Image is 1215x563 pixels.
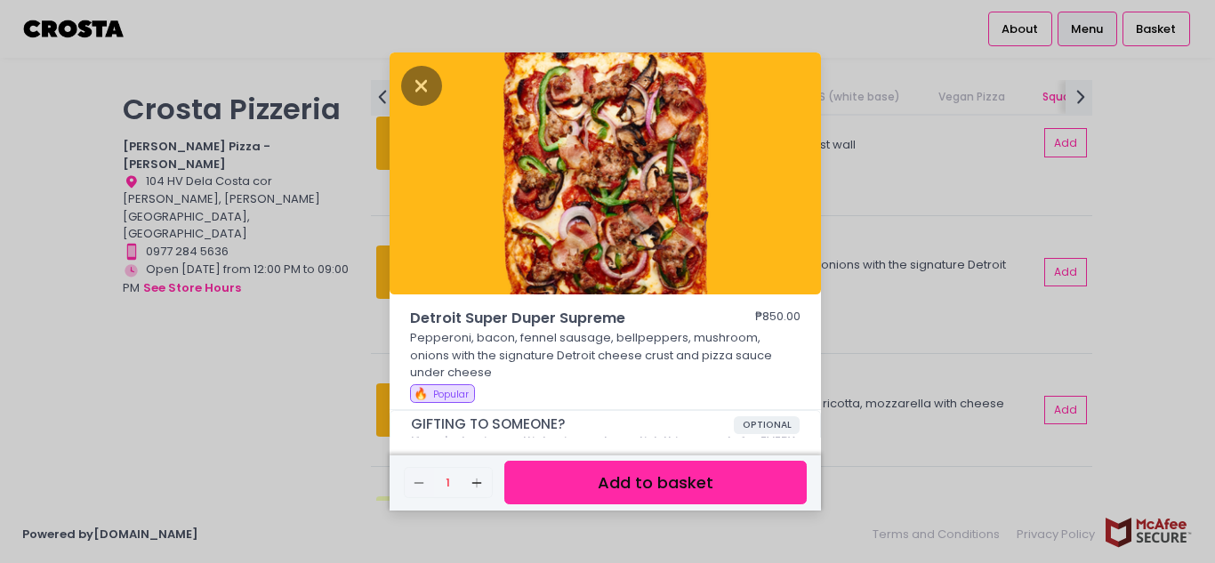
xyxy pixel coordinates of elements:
[401,76,442,93] button: Close
[390,52,821,294] img: Detroit Super Duper Supreme
[411,434,801,462] div: If you're buying multiple pizzas please tick this upgrade for EVERY pizza
[734,416,801,434] span: OPTIONAL
[414,385,428,402] span: 🔥
[504,461,807,504] button: Add to basket
[410,308,704,329] span: Detroit Super Duper Supreme
[411,416,734,432] span: GIFTING TO SOMEONE?
[433,388,469,401] span: Popular
[755,308,801,329] div: ₱850.00
[410,329,801,382] p: Pepperoni, bacon, fennel sausage, bellpeppers, mushroom, onions with the signature Detroit cheese...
